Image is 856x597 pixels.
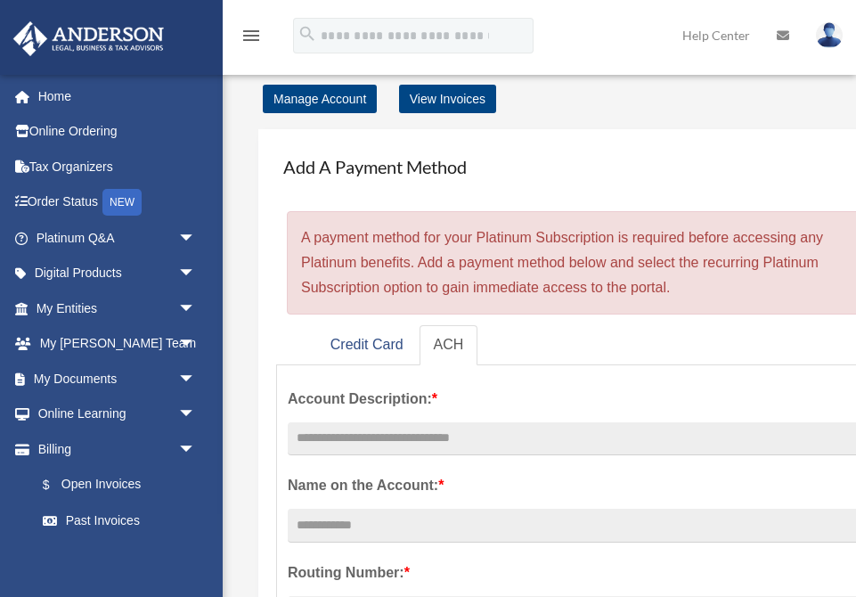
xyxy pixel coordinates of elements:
[298,24,317,44] i: search
[102,189,142,216] div: NEW
[12,220,223,256] a: Platinum Q&Aarrow_drop_down
[12,290,223,326] a: My Entitiesarrow_drop_down
[12,114,223,150] a: Online Ordering
[178,431,214,468] span: arrow_drop_down
[12,78,223,114] a: Home
[25,467,223,503] a: $Open Invoices
[263,85,377,113] a: Manage Account
[12,361,223,397] a: My Documentsarrow_drop_down
[12,184,223,221] a: Order StatusNEW
[25,503,223,538] a: Past Invoices
[178,256,214,292] span: arrow_drop_down
[8,21,169,56] img: Anderson Advisors Platinum Portal
[178,397,214,433] span: arrow_drop_down
[178,290,214,327] span: arrow_drop_down
[178,361,214,397] span: arrow_drop_down
[12,397,223,432] a: Online Learningarrow_drop_down
[420,325,478,365] a: ACH
[178,220,214,257] span: arrow_drop_down
[12,149,223,184] a: Tax Organizers
[12,256,223,291] a: Digital Productsarrow_drop_down
[816,22,843,48] img: User Pic
[12,326,223,362] a: My [PERSON_NAME] Teamarrow_drop_down
[178,326,214,363] span: arrow_drop_down
[53,474,61,496] span: $
[240,25,262,46] i: menu
[316,325,418,365] a: Credit Card
[12,431,223,467] a: Billingarrow_drop_down
[399,85,496,113] a: View Invoices
[240,31,262,46] a: menu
